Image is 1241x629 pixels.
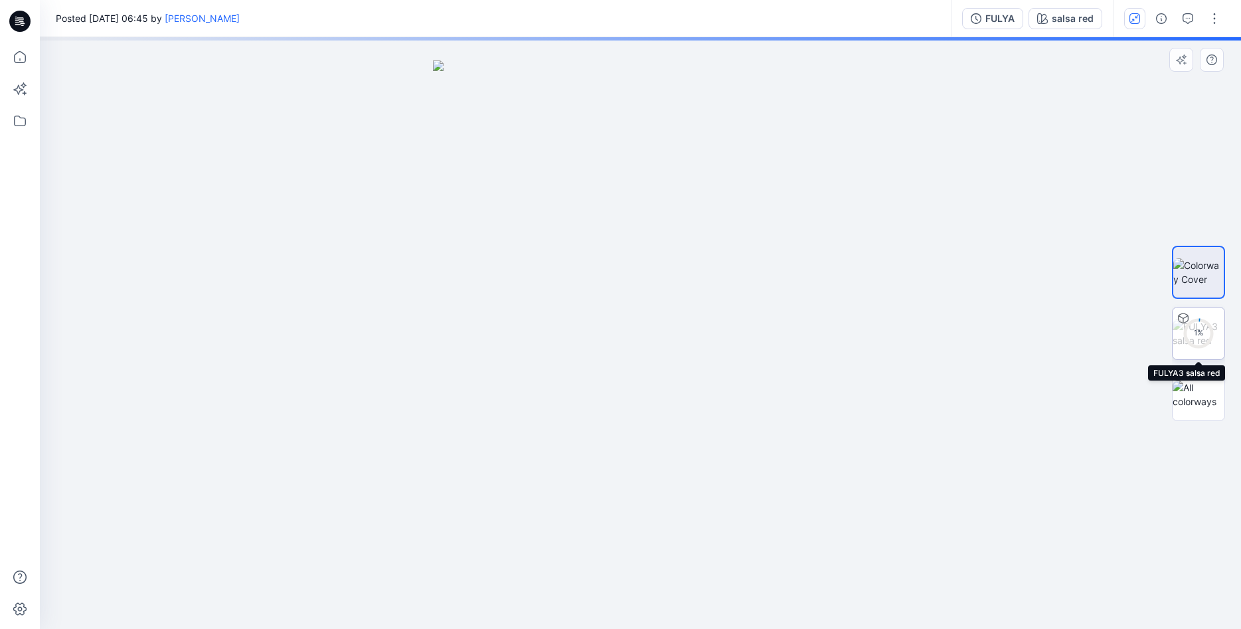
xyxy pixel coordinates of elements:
div: 1 % [1183,327,1214,339]
button: salsa red [1029,8,1102,29]
a: [PERSON_NAME] [165,13,240,24]
img: FULYA3 salsa red [1173,319,1224,347]
div: FULYA [985,11,1015,26]
img: Colorway Cover [1173,258,1224,286]
button: Details [1151,8,1172,29]
img: All colorways [1173,381,1224,408]
div: salsa red [1052,11,1094,26]
button: FULYA [962,8,1023,29]
span: Posted [DATE] 06:45 by [56,11,240,25]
